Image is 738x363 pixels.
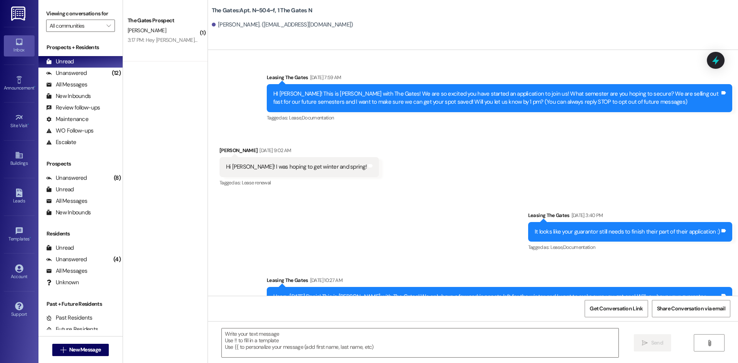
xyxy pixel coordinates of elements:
[4,149,35,169] a: Buildings
[38,43,123,51] div: Prospects + Residents
[46,267,87,275] div: All Messages
[46,174,87,182] div: Unanswered
[38,230,123,238] div: Residents
[46,127,93,135] div: WO Follow-ups
[46,104,100,112] div: Review follow-ups
[11,7,27,21] img: ResiDesk Logo
[46,209,91,217] div: New Inbounds
[4,224,35,245] a: Templates •
[112,172,123,184] div: (8)
[267,112,732,123] div: Tagged as:
[128,17,199,25] div: The Gates Prospect
[651,339,663,347] span: Send
[30,235,31,240] span: •
[308,73,341,81] div: [DATE] 7:59 AM
[570,211,603,219] div: [DATE] 3:40 PM
[46,325,98,333] div: Future Residents
[38,160,123,168] div: Prospects
[38,300,123,308] div: Past + Future Residents
[585,300,648,317] button: Get Conversation Link
[535,228,720,236] div: It looks like your guarantor still needs to finish their part of their application :)
[46,186,74,194] div: Unread
[34,84,35,90] span: •
[46,138,76,146] div: Escalate
[706,340,712,346] i: 
[657,305,725,313] span: Share Conversation via email
[128,36,525,43] div: 3:17 PM: Hey [PERSON_NAME] :) I spoke to [PERSON_NAME] when I toured and she said that I could pa...
[528,211,732,222] div: Leasing The Gates
[242,179,271,186] span: Lease renewal
[111,254,123,265] div: (4)
[219,177,379,188] div: Tagged as:
[308,276,342,284] div: [DATE] 10:27 AM
[46,81,87,89] div: All Messages
[4,186,35,207] a: Leads
[110,67,123,79] div: (12)
[273,293,720,309] div: Happy [DATE] Dania! This is [PERSON_NAME] with The Gates! We only have a few parking spots left f...
[46,255,87,264] div: Unanswered
[46,244,74,252] div: Unread
[652,300,730,317] button: Share Conversation via email
[46,115,88,123] div: Maintenance
[302,114,334,121] span: Documentation
[4,35,35,56] a: Inbox
[212,21,353,29] div: [PERSON_NAME]. ([EMAIL_ADDRESS][DOMAIN_NAME])
[46,314,93,322] div: Past Residents
[4,111,35,132] a: Site Visit •
[267,276,732,287] div: Leasing The Gates
[52,344,109,356] button: New Message
[69,346,101,354] span: New Message
[106,23,111,29] i: 
[50,20,103,32] input: All communities
[46,58,74,66] div: Unread
[60,347,66,353] i: 
[46,197,87,205] div: All Messages
[642,340,648,346] i: 
[219,146,379,157] div: [PERSON_NAME]
[4,262,35,283] a: Account
[46,278,79,287] div: Unknown
[226,163,367,171] div: Hi [PERSON_NAME]! I was hoping to get winter and spring!
[590,305,643,313] span: Get Conversation Link
[46,92,91,100] div: New Inbounds
[273,90,720,106] div: HI [PERSON_NAME]! This is [PERSON_NAME] with The Gates! We are so excited you have started an app...
[212,7,312,15] b: The Gates: Apt. N~504~f, 1 The Gates N
[550,244,563,250] span: Lease ,
[46,69,87,77] div: Unanswered
[28,122,29,127] span: •
[563,244,595,250] span: Documentation
[528,242,732,253] div: Tagged as:
[128,27,166,34] span: [PERSON_NAME]
[289,114,302,121] span: Lease ,
[4,300,35,320] a: Support
[634,334,671,351] button: Send
[258,146,291,154] div: [DATE] 9:02 AM
[46,8,115,20] label: Viewing conversations for
[267,73,732,84] div: Leasing The Gates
